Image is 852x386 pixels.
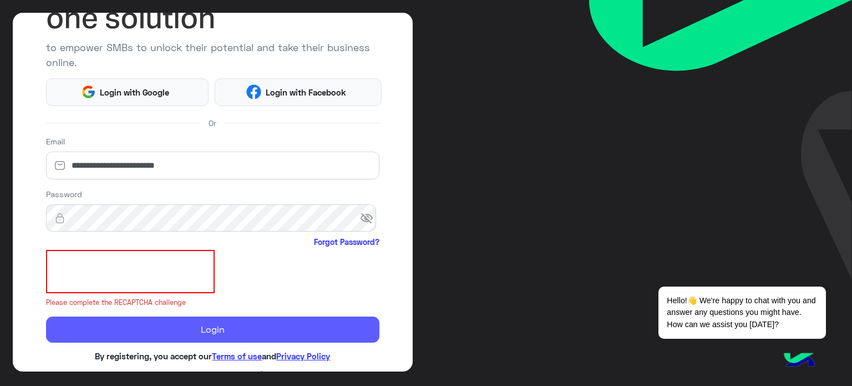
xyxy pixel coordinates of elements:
[209,117,216,129] span: Or
[256,369,286,379] a: Sign Up
[95,351,212,361] span: By registering, you accept our
[314,236,379,248] a: Forgot Password?
[46,250,215,293] iframe: reCAPTCHA
[360,208,380,228] span: visibility_off
[46,160,74,171] img: email
[261,86,350,99] span: Login with Facebook
[46,317,380,343] button: Login
[46,298,380,308] small: Please complete the RECAPTCHA challenge
[215,78,382,106] button: Login with Facebook
[46,78,209,106] button: Login with Google
[658,287,825,339] span: Hello!👋 We're happy to chat with you and answer any questions you might have. How can we assist y...
[262,351,276,361] span: and
[46,369,380,379] h6: If you don’t have an account
[246,84,261,99] img: Facebook
[276,351,330,361] a: Privacy Policy
[212,351,262,361] a: Terms of use
[46,213,74,224] img: lock
[780,342,819,380] img: hulul-logo.png
[46,136,65,147] label: Email
[46,40,380,70] p: to empower SMBs to unlock their potential and take their business online.
[96,86,174,99] span: Login with Google
[81,84,96,99] img: Google
[46,188,82,200] label: Password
